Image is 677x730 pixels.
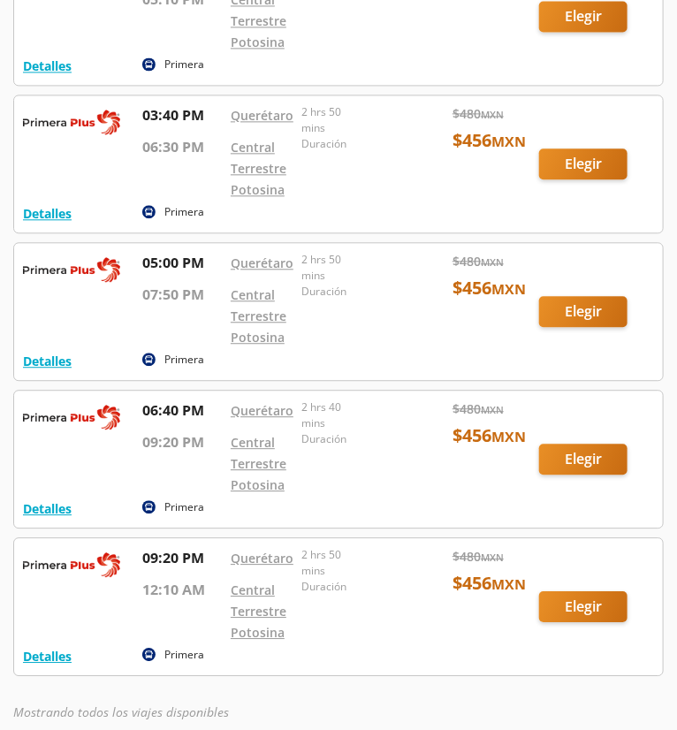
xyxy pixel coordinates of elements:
button: Detalles [23,204,72,223]
button: Detalles [23,647,72,665]
button: Detalles [23,352,72,370]
button: Detalles [23,499,72,518]
a: Querétaro [231,107,293,124]
a: Central Terrestre Potosina [231,434,286,493]
button: Detalles [23,57,72,75]
a: Querétaro [231,550,293,567]
a: Central Terrestre Potosina [231,582,286,641]
p: Primera [164,647,204,663]
a: Central Terrestre Potosina [231,286,286,346]
p: Primera [164,352,204,368]
p: Primera [164,57,204,72]
p: Primera [164,204,204,220]
a: Querétaro [231,255,293,271]
em: Mostrando todos los viajes disponibles [13,703,229,720]
a: Querétaro [231,402,293,419]
p: Primera [164,499,204,515]
a: Central Terrestre Potosina [231,139,286,198]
